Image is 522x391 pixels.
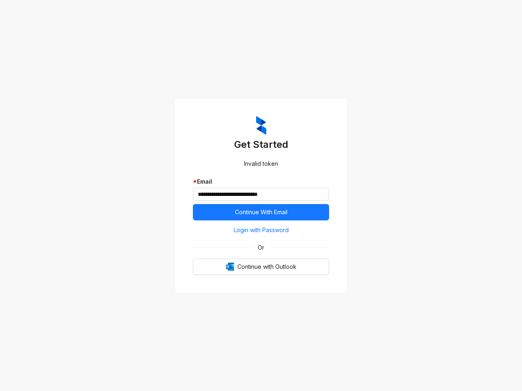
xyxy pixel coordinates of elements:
span: Continue With Email [235,208,288,217]
div: Email [193,177,329,186]
span: Or [252,243,270,252]
img: ZumaIcon [256,116,266,135]
button: OutlookContinue with Outlook [193,259,329,275]
div: Invalid token [193,159,329,168]
span: Login with Password [234,226,289,235]
button: Continue With Email [193,204,329,220]
h3: Get Started [193,138,329,151]
button: Login with Password [193,224,329,237]
img: Outlook [226,263,234,271]
span: Continue with Outlook [237,262,296,271]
